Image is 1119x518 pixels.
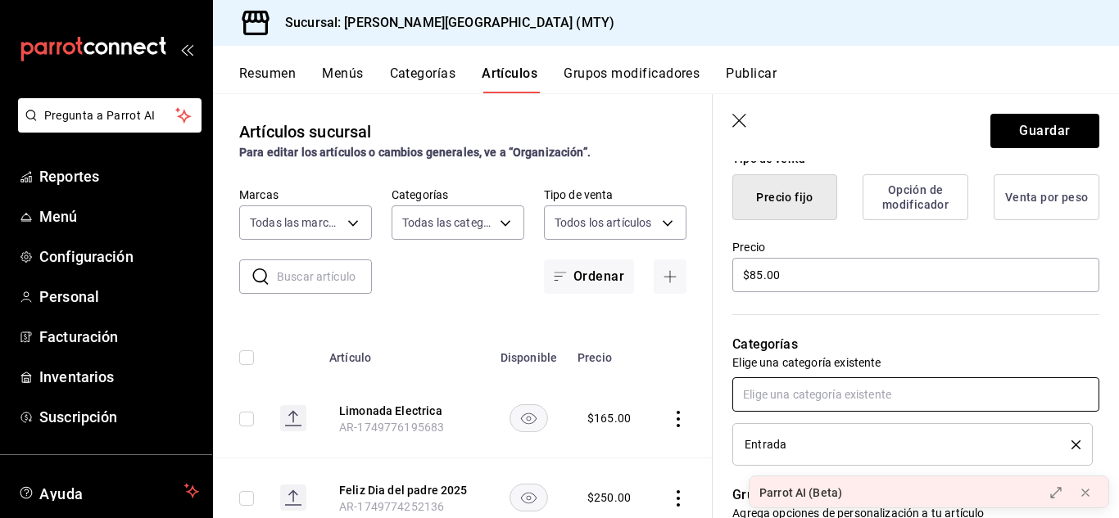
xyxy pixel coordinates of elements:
button: edit-product-location [339,482,470,498]
a: Pregunta a Parrot AI [11,119,202,136]
button: Venta por peso [994,174,1099,220]
div: navigation tabs [239,65,1119,93]
p: Grupos modificadores [732,485,1099,505]
button: availability-product [510,404,548,432]
button: Grupos modificadores [564,65,700,93]
th: Precio [568,327,650,379]
button: actions [670,411,686,427]
button: actions [670,490,686,507]
button: Resumen [239,65,296,93]
button: delete [1060,440,1080,449]
h3: Sucursal: [PERSON_NAME][GEOGRAPHIC_DATA] (MTY) [272,13,614,33]
input: $0.00 [732,258,1099,292]
label: Tipo de venta [544,189,686,200]
label: Categorías [392,189,524,200]
input: Elige una categoría existente [732,377,1099,412]
span: Personal [39,286,199,308]
span: Todas las marcas, Sin marca [250,214,342,231]
button: Ordenar [544,259,634,294]
span: Facturación [39,326,199,348]
span: Pregunta a Parrot AI [44,107,176,124]
label: Precio [732,241,1099,253]
span: Todos los artículos [555,214,652,231]
button: Pregunta a Parrot AI [18,98,202,133]
label: Marcas [239,189,372,200]
span: Suscripción [39,406,199,428]
span: Entrada [745,439,786,450]
span: Todas las categorías, Sin categoría [402,214,494,231]
div: $ 250.00 [587,489,631,506]
span: Ayuda [39,481,178,501]
button: Guardar [990,114,1099,148]
button: availability-product [510,484,548,511]
div: Artículos sucursal [239,119,371,144]
div: Parrot AI (Beta) [759,484,842,502]
button: Artículos [482,65,537,93]
button: Publicar [726,65,777,93]
p: Categorías [732,335,1099,354]
span: AR-1749776195683 [339,421,444,434]
strong: Para editar los artículos o cambios generales, ve a “Organización”. [239,146,591,159]
button: Opción de modificador [863,174,968,220]
span: AR-1749774252136 [339,500,444,513]
span: Menú [39,205,199,227]
span: Inventarios [39,366,199,388]
button: Categorías [390,65,456,93]
button: Menús [322,65,363,93]
span: Configuración [39,245,199,268]
div: $ 165.00 [587,410,631,426]
button: open_drawer_menu [180,43,193,56]
th: Artículo [319,327,490,379]
span: Reportes [39,165,199,187]
p: Elige una categoría existente [732,354,1099,371]
th: Disponible [490,327,568,379]
button: edit-product-location [339,403,470,419]
button: Precio fijo [732,174,837,220]
input: Buscar artículo [277,260,372,293]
